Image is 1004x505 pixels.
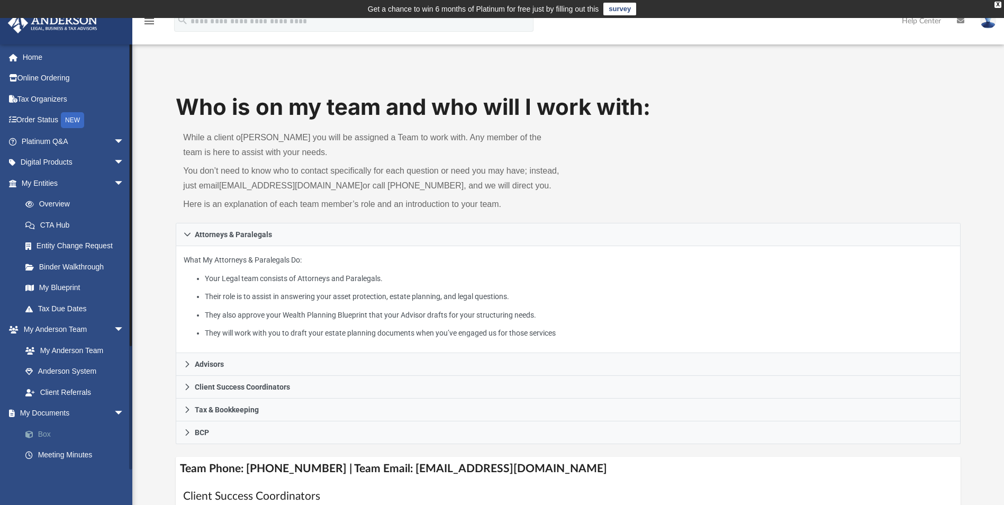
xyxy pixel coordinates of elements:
span: arrow_drop_down [114,152,135,174]
div: Attorneys & Paralegals [176,246,960,354]
i: menu [143,15,156,28]
li: They also approve your Wealth Planning Blueprint that your Advisor drafts for your structuring ne... [205,309,953,322]
a: Overview [15,194,140,215]
i: search [177,14,188,26]
a: survey [603,3,636,15]
a: My Blueprint [15,277,135,299]
a: My Anderson Team [15,340,130,361]
a: Attorneys & Paralegals [176,223,960,246]
a: Client Referrals [15,382,135,403]
li: Their role is to assist in answering your asset protection, estate planning, and legal questions. [205,290,953,303]
span: Client Success Coordinators [195,383,290,391]
p: You don’t need to know who to contact specifically for each question or need you may have; instea... [183,164,560,193]
p: While a client o[PERSON_NAME] you will be assigned a Team to work with. Any member of the team is... [183,130,560,160]
div: Get a chance to win 6 months of Platinum for free just by filling out this [368,3,599,15]
a: Tax Organizers [7,88,140,110]
a: menu [143,20,156,28]
a: Binder Walkthrough [15,256,140,277]
a: [EMAIL_ADDRESS][DOMAIN_NAME] [219,181,363,190]
p: Here is an explanation of each team member’s role and an introduction to your team. [183,197,560,212]
span: Attorneys & Paralegals [195,231,272,238]
span: BCP [195,429,209,436]
span: arrow_drop_down [114,403,135,425]
span: Advisors [195,360,224,368]
a: Online Ordering [7,68,140,89]
span: Tax & Bookkeeping [195,406,259,413]
img: User Pic [980,13,996,29]
a: Client Success Coordinators [176,376,960,399]
a: Home [7,47,140,68]
img: Anderson Advisors Platinum Portal [5,13,101,33]
a: Order StatusNEW [7,110,140,131]
a: Digital Productsarrow_drop_down [7,152,140,173]
li: They will work with you to draft your estate planning documents when you’ve engaged us for those ... [205,327,953,340]
a: CTA Hub [15,214,140,236]
a: Tax Due Dates [15,298,140,319]
a: Box [15,423,140,445]
a: Tax & Bookkeeping [176,399,960,421]
h1: Client Success Coordinators [183,489,953,504]
a: Advisors [176,353,960,376]
a: My Entitiesarrow_drop_down [7,173,140,194]
span: arrow_drop_down [114,173,135,194]
a: My Anderson Teamarrow_drop_down [7,319,135,340]
span: arrow_drop_down [114,131,135,152]
a: Meeting Minutes [15,445,140,466]
li: Your Legal team consists of Attorneys and Paralegals. [205,272,953,285]
span: arrow_drop_down [114,319,135,341]
a: Entity Change Request [15,236,140,257]
a: Anderson System [15,361,135,382]
a: BCP [176,421,960,444]
a: My Documentsarrow_drop_down [7,403,140,424]
div: close [994,2,1001,8]
h1: Who is on my team and who will I work with: [176,92,960,123]
div: NEW [61,112,84,128]
p: What My Attorneys & Paralegals Do: [184,254,952,340]
a: Platinum Q&Aarrow_drop_down [7,131,140,152]
h4: Team Phone: [PHONE_NUMBER] | Team Email: [EMAIL_ADDRESS][DOMAIN_NAME] [176,457,960,481]
a: Forms Library [15,465,135,486]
